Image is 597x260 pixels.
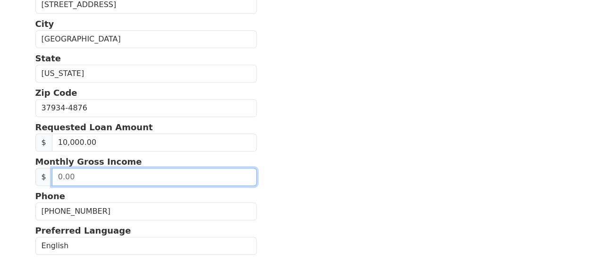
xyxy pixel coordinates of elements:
strong: Preferred Language [35,226,131,235]
input: City [35,30,257,48]
strong: Phone [35,191,65,201]
input: 0.00 [52,168,257,186]
input: Phone [35,202,257,220]
span: $ [35,168,52,186]
strong: City [35,19,54,29]
input: Zip Code [35,99,257,117]
strong: Requested Loan Amount [35,122,153,132]
p: Monthly Gross Income [35,155,257,168]
input: 0.00 [52,134,257,151]
strong: State [35,53,61,63]
strong: Zip Code [35,88,77,98]
span: $ [35,134,52,151]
